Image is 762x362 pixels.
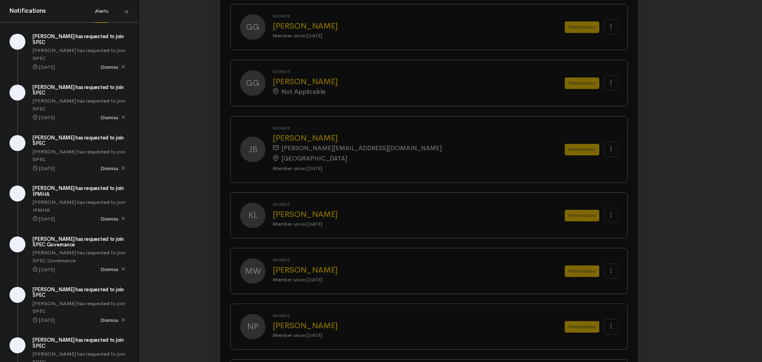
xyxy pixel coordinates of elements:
p: [PERSON_NAME] has requested to join SPEC [33,46,129,62]
p: [PERSON_NAME] has requested to join SPEC [33,148,129,163]
p: [PERSON_NAME] has requested to join IPMHA [33,198,129,214]
span: Dismiss [97,265,129,273]
span: Dismiss [97,63,129,71]
time: [DATE] [39,266,55,273]
h5: [PERSON_NAME] has requested to join SPEC [33,85,129,96]
span: × [124,6,129,17]
time: [DATE] [39,215,55,222]
time: [DATE] [39,165,55,172]
span: Dismiss [97,164,129,172]
time: [DATE] [39,114,55,121]
h5: [PERSON_NAME] has requested to join SPEC [33,135,129,147]
p: [PERSON_NAME] has requested to join SPEC [33,97,129,112]
span: Dismiss [97,113,129,122]
time: [DATE] [39,317,55,323]
span: Dismiss [97,316,129,324]
h5: [PERSON_NAME] has requested to join IPMHA [33,186,129,197]
p: [PERSON_NAME] has requested to join SPEC Governance [33,249,129,264]
h5: [PERSON_NAME] has requested to join SPEC [33,287,129,298]
a: Close [115,1,139,23]
h5: [PERSON_NAME] has requested to join SPEC [33,34,129,45]
h5: [PERSON_NAME] has requested to join SPEC [33,337,129,349]
span: Dismiss [97,215,129,223]
p: [PERSON_NAME] has requested to join SPEC [33,300,129,315]
h4: Notifications [10,6,46,15]
time: [DATE] [39,64,55,70]
h5: [PERSON_NAME] has requested to join SPEC Governance [33,236,129,248]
